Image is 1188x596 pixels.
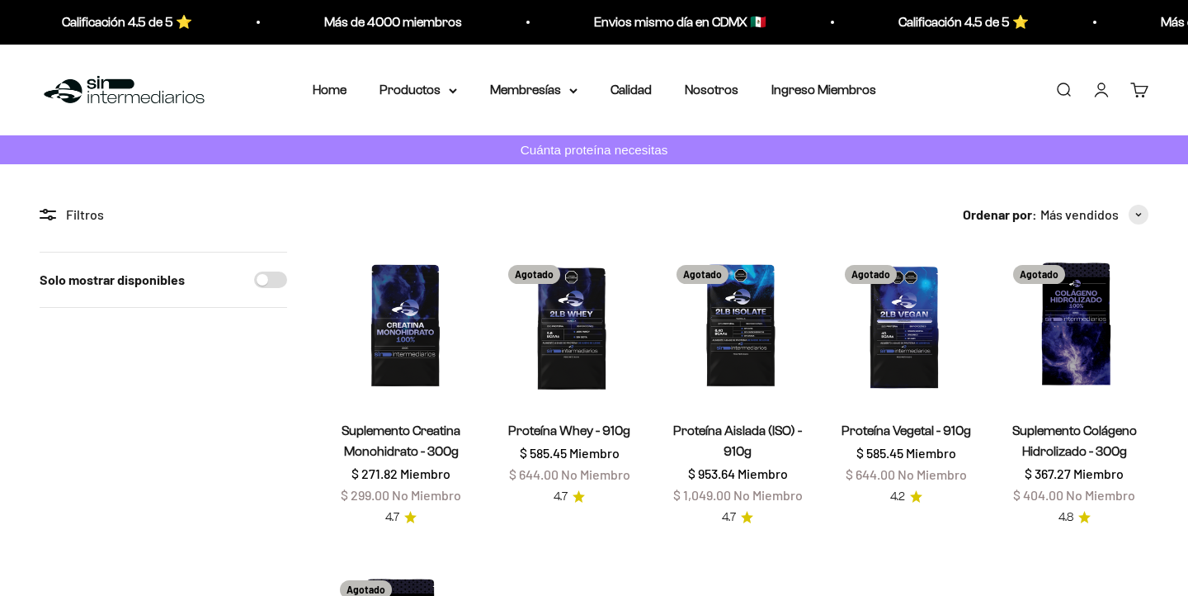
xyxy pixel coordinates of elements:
[593,15,766,29] a: Envios mismo día en CDMX 🇲🇽
[733,487,803,503] span: No Miembro
[561,466,630,482] span: No Miembro
[1025,466,1071,481] span: $ 367.27
[1040,204,1119,225] span: Más vendidos
[890,488,922,506] a: 4.24.2 de 5.0 estrellas
[890,488,905,506] span: 4.2
[856,445,903,461] span: $ 585.45
[385,508,417,527] a: 4.74.7 de 5.0 estrellas
[1012,423,1137,458] a: Suplemento Colágeno Hidrolizado - 300g
[771,83,876,97] a: Ingreso Miembros
[509,466,559,482] span: $ 644.00
[520,445,567,461] span: $ 585.45
[313,83,346,97] a: Home
[722,508,736,527] span: 4.7
[323,15,461,29] a: Más de 4000 miembros
[61,15,191,29] a: Calificación 4.5 de 5 ⭐️
[400,466,450,481] span: Miembro
[490,79,577,101] summary: Membresías
[841,423,971,438] a: Proteína Vegetal - 910g
[846,466,895,482] span: $ 644.00
[341,487,389,503] span: $ 299.00
[685,83,738,97] a: Nosotros
[1013,487,1063,503] span: $ 404.00
[963,204,1037,225] span: Ordenar por:
[554,488,568,506] span: 4.7
[392,487,461,503] span: No Miembro
[385,508,399,527] span: 4.7
[554,488,585,506] a: 4.74.7 de 5.0 estrellas
[610,83,652,97] a: Calidad
[342,423,460,458] a: Suplemento Creatina Monohidrato - 300g
[40,204,287,225] div: Filtros
[898,15,1028,29] a: Calificación 4.5 de 5 ⭐️
[898,466,967,482] span: No Miembro
[351,466,398,481] span: $ 271.82
[738,466,788,481] span: Miembro
[1040,204,1148,225] button: Más vendidos
[1066,487,1135,503] span: No Miembro
[1058,508,1091,527] a: 4.84.8 de 5.0 estrellas
[508,423,630,438] a: Proteína Whey - 910g
[673,487,731,503] span: $ 1,049.00
[1058,508,1073,527] span: 4.8
[688,466,735,481] span: $ 953.64
[379,79,457,101] summary: Productos
[516,140,672,160] p: Cuánta proteína necesitas
[40,269,185,291] label: Solo mostrar disponibles
[569,445,620,461] span: Miembro
[1073,466,1124,481] span: Miembro
[722,508,753,527] a: 4.74.7 de 5.0 estrellas
[673,423,802,458] a: Proteína Aislada (ISO) - 910g
[906,445,956,461] span: Miembro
